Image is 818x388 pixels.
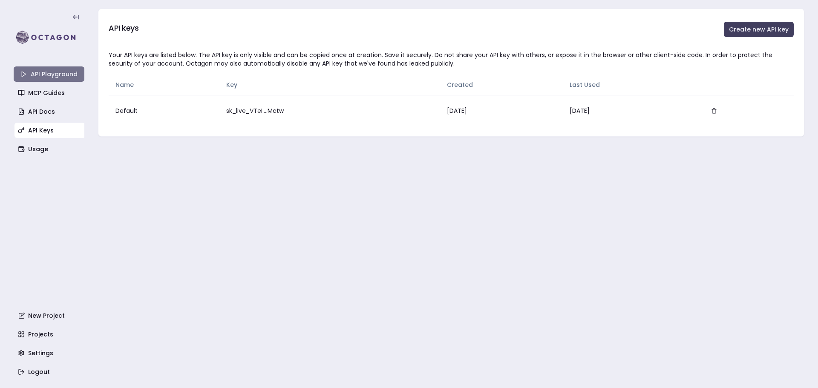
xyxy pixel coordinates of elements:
[14,104,85,119] a: API Docs
[14,364,85,379] a: Logout
[14,85,85,101] a: MCP Guides
[219,95,440,126] td: sk_live_VTeI....Mctw
[724,22,794,37] button: Create new API key
[14,123,85,138] a: API Keys
[14,66,84,82] a: API Playground
[440,75,563,95] th: Created
[563,95,699,126] td: [DATE]
[109,95,219,126] td: Default
[14,345,85,361] a: Settings
[14,141,85,157] a: Usage
[109,22,138,34] h3: API keys
[563,75,699,95] th: Last Used
[109,51,794,68] div: Your API keys are listed below. The API key is only visible and can be copied once at creation. S...
[14,308,85,323] a: New Project
[109,75,219,95] th: Name
[440,95,563,126] td: [DATE]
[14,327,85,342] a: Projects
[219,75,440,95] th: Key
[14,29,84,46] img: logo-rect-yK7x_WSZ.svg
